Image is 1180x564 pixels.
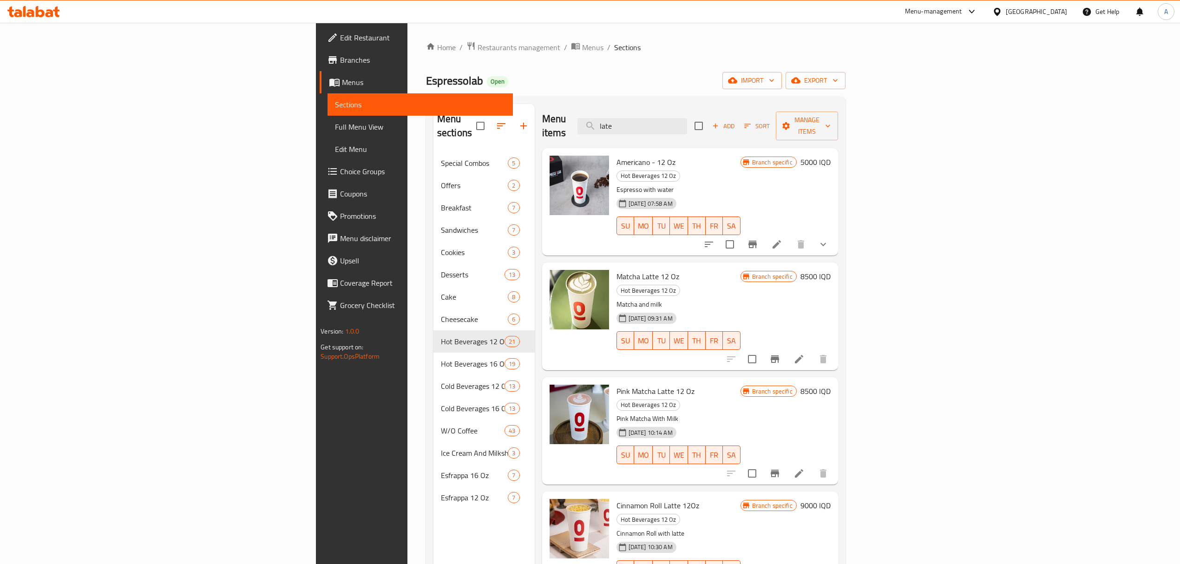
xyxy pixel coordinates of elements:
span: 7 [508,203,519,212]
span: Branch specific [748,501,796,510]
span: Edit Restaurant [340,32,505,43]
div: Ice Cream And Milkshake [441,447,508,459]
div: items [505,358,519,369]
div: items [505,269,519,280]
div: items [508,492,519,503]
a: Branches [320,49,513,71]
span: Select to update [720,235,740,254]
span: 5 [508,159,519,168]
span: Cheesecake [441,314,508,325]
span: Promotions [340,210,505,222]
a: Support.OpsPlatform [321,350,380,362]
div: items [508,470,519,481]
span: [DATE] 07:58 AM [625,199,676,208]
a: Coupons [320,183,513,205]
button: delete [812,348,834,370]
div: [GEOGRAPHIC_DATA] [1006,7,1067,17]
button: WE [670,216,688,235]
div: Esfrappa 16 Oz7 [433,464,535,486]
span: W/O Coffee [441,425,505,436]
span: Branch specific [748,158,796,167]
span: TH [692,334,701,348]
button: SU [616,446,634,464]
span: Special Combos [441,157,508,169]
span: Americano - 12 Oz [616,155,675,169]
div: Hot Beverages 12 Oz [616,285,680,296]
span: Coupons [340,188,505,199]
div: Ice Cream And Milkshake3 [433,442,535,464]
div: Esfrappa 12 Oz7 [433,486,535,509]
span: Upsell [340,255,505,266]
span: Choice Groups [340,166,505,177]
button: MO [634,446,653,464]
span: WE [674,448,684,462]
span: FR [709,448,719,462]
button: Add [708,119,738,133]
span: MO [638,334,649,348]
span: Restaurants management [478,42,560,53]
p: Pink Matcha With Milk [616,413,741,425]
button: delete [812,462,834,485]
span: Cake [441,291,508,302]
span: export [793,75,838,86]
span: Hot Beverages 12 Oz [617,285,680,296]
a: Edit menu item [793,354,805,365]
span: Sort items [738,119,776,133]
h6: 8500 IQD [800,270,831,283]
span: TU [656,334,666,348]
div: items [505,380,519,392]
li: / [564,42,567,53]
div: Offers2 [433,174,535,197]
span: [DATE] 10:30 AM [625,543,676,551]
img: Americano - 12 Oz [550,156,609,215]
span: 19 [505,360,519,368]
span: Hot Beverages 12 Oz [617,514,680,525]
span: Manage items [783,114,831,138]
button: SA [723,446,740,464]
span: Hot Beverages 12 Oz [617,400,680,410]
span: TH [692,448,701,462]
p: Matcha and milk [616,299,741,310]
div: W/O Coffee43 [433,420,535,442]
span: Grocery Checklist [340,300,505,311]
span: TH [692,219,701,233]
div: Offers [441,180,508,191]
a: Coverage Report [320,272,513,294]
span: 21 [505,337,519,346]
div: items [508,224,519,236]
button: SA [723,216,740,235]
span: SU [621,334,630,348]
span: 3 [508,248,519,257]
div: Special Combos5 [433,152,535,174]
span: Hot Beverages 12 Oz [441,336,505,347]
button: SU [616,216,634,235]
div: items [508,314,519,325]
span: 13 [505,382,519,391]
h2: Menu items [542,112,566,140]
div: Hot Beverages 12 Oz21 [433,330,535,353]
div: Cookies3 [433,241,535,263]
button: export [786,72,846,89]
div: Desserts13 [433,263,535,286]
span: FR [709,219,719,233]
span: Sort sections [490,115,512,137]
span: SU [621,448,630,462]
span: Branch specific [748,387,796,396]
span: Cold Beverages 12 Oz [441,380,505,392]
div: Hot Beverages 12 Oz [616,514,680,525]
span: 13 [505,404,519,413]
span: Breakfast [441,202,508,213]
div: Hot Beverages 16 Oz19 [433,353,535,375]
button: Manage items [776,111,838,140]
input: search [577,118,687,134]
span: A [1164,7,1168,17]
span: Esfrappa 12 Oz [441,492,508,503]
p: Espresso with water [616,184,741,196]
a: Restaurants management [466,41,560,53]
span: [DATE] 09:31 AM [625,314,676,323]
a: Sections [328,93,513,116]
button: TH [688,331,705,350]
